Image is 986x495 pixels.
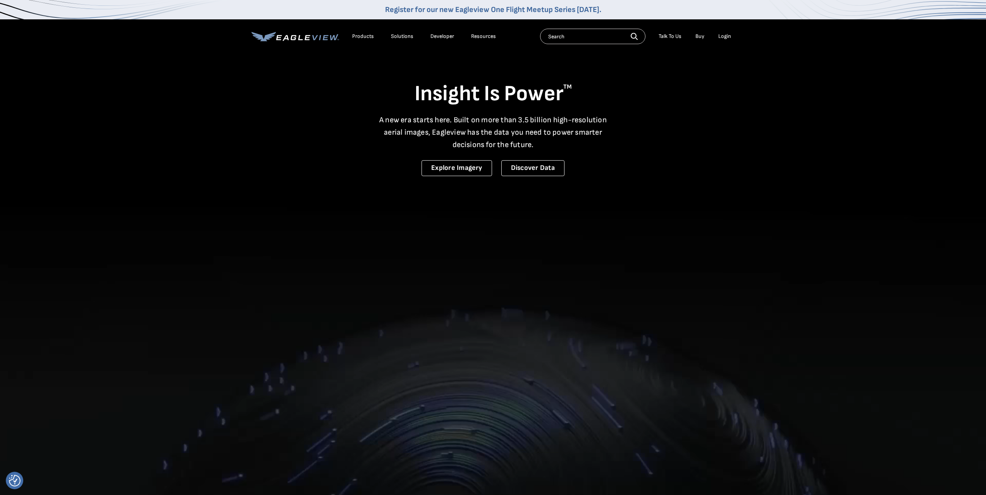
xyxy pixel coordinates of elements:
[9,475,21,486] img: Revisit consent button
[251,81,735,108] h1: Insight Is Power
[352,33,374,40] div: Products
[375,114,612,151] p: A new era starts here. Built on more than 3.5 billion high-resolution aerial images, Eagleview ha...
[540,29,645,44] input: Search
[659,33,681,40] div: Talk To Us
[9,475,21,486] button: Consent Preferences
[695,33,704,40] a: Buy
[422,160,492,176] a: Explore Imagery
[718,33,731,40] div: Login
[563,83,572,91] sup: TM
[501,160,564,176] a: Discover Data
[430,33,454,40] a: Developer
[385,5,601,14] a: Register for our new Eagleview One Flight Meetup Series [DATE].
[391,33,413,40] div: Solutions
[471,33,496,40] div: Resources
